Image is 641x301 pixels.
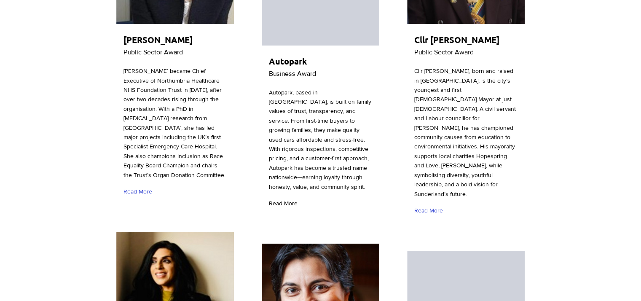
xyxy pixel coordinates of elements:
span: Cllr [PERSON_NAME], born and raised in [GEOGRAPHIC_DATA], is the city’s youngest and first [DEMOG... [414,67,516,197]
span: Public Sector Award [414,48,474,56]
span: Business Award [269,70,316,77]
span: Autopark [269,56,307,67]
span: Read More [123,188,152,196]
span: [PERSON_NAME] became Chief Executive of Northumbria Healthcare NHS Foundation Trust in [DATE], af... [123,67,225,178]
a: Read More [269,196,301,211]
a: Read More [123,184,156,199]
span: Public Sector Award [123,48,183,56]
span: Read More [414,207,443,215]
span: Read More [269,199,298,208]
span: Autopark, based in [GEOGRAPHIC_DATA], is built on family values of trust, transparency, and servi... [269,89,371,190]
span: [PERSON_NAME] [123,34,193,45]
span: Cllr [PERSON_NAME] [414,34,499,45]
a: Read More [414,203,447,218]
